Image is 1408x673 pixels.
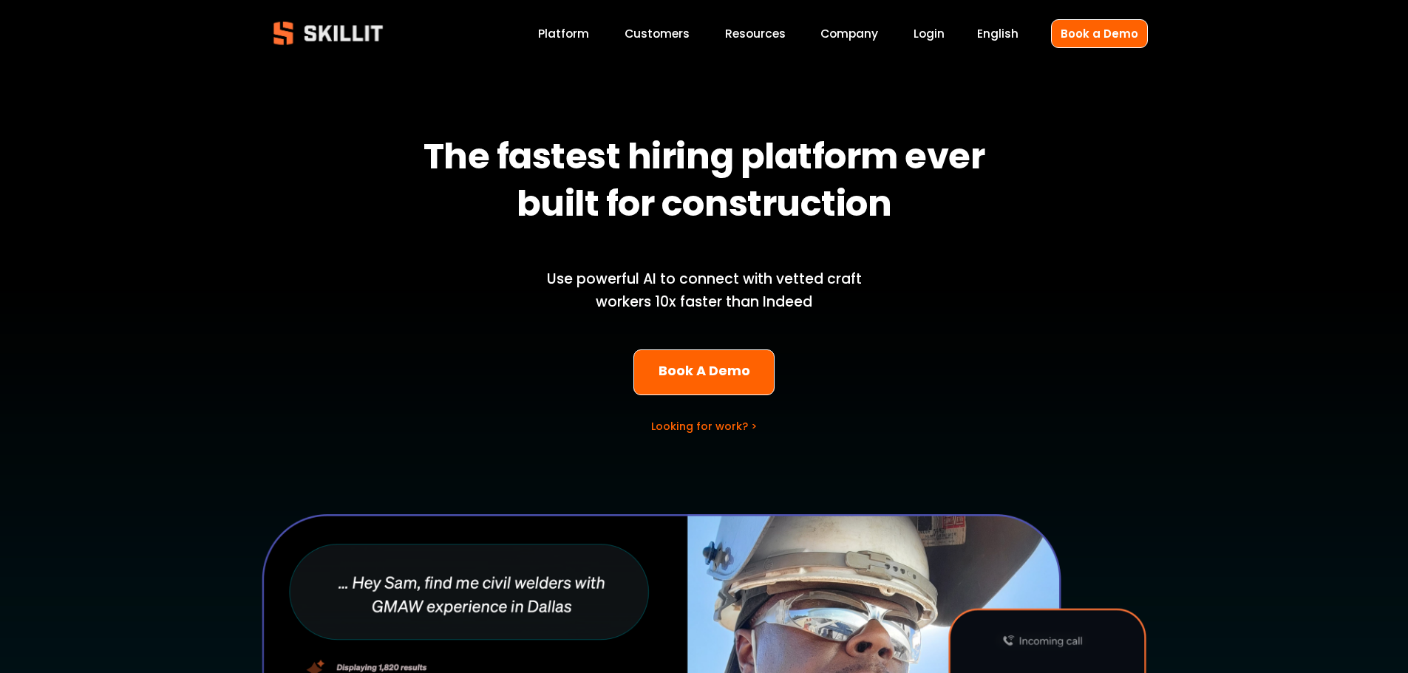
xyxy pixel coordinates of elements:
a: Book A Demo [633,349,775,396]
a: Login [914,24,945,44]
div: language picker [977,24,1018,44]
a: Company [820,24,878,44]
a: Customers [625,24,690,44]
p: Use powerful AI to connect with vetted craft workers 10x faster than Indeed [522,268,887,313]
a: folder dropdown [725,24,786,44]
span: English [977,25,1018,42]
strong: The fastest hiring platform ever built for construction [424,129,992,237]
a: Book a Demo [1051,19,1148,48]
a: Platform [538,24,589,44]
span: Resources [725,25,786,42]
a: Looking for work? > [651,419,757,434]
img: Skillit [261,11,395,55]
